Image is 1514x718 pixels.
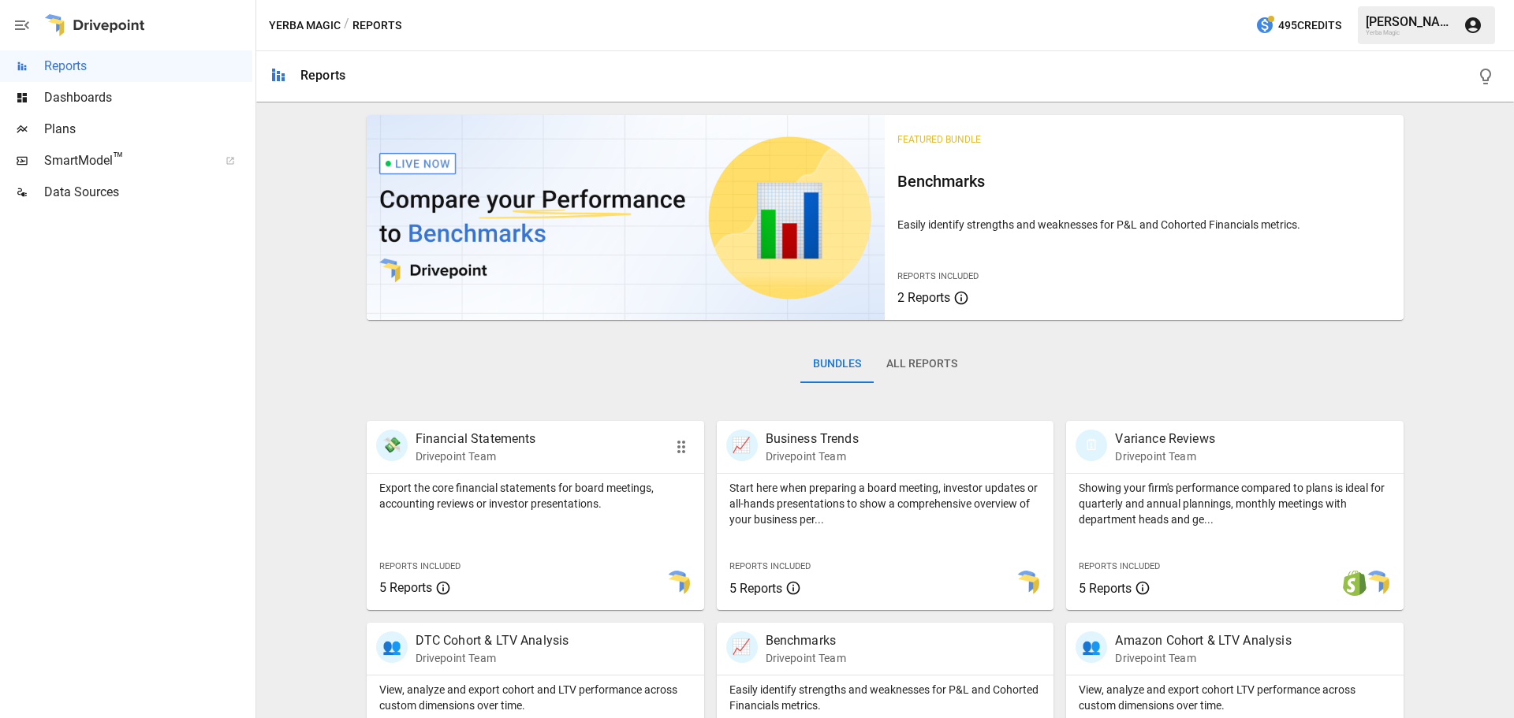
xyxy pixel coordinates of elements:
[44,151,208,170] span: SmartModel
[665,571,690,596] img: smart model
[726,631,758,663] div: 📈
[379,561,461,571] span: Reports Included
[800,345,874,383] button: Bundles
[897,217,1391,233] p: Easily identify strengths and weaknesses for P&L and Cohorted Financials metrics.
[379,580,432,595] span: 5 Reports
[1115,430,1214,448] p: Variance Reviews
[379,682,692,713] p: View, analyze and export cohort and LTV performance across custom dimensions over time.
[344,16,349,35] div: /
[416,430,536,448] p: Financial Statements
[44,120,252,139] span: Plans
[44,88,252,107] span: Dashboards
[1115,448,1214,464] p: Drivepoint Team
[874,345,970,383] button: All Reports
[1364,571,1389,596] img: smart model
[376,631,408,663] div: 👥
[766,448,859,464] p: Drivepoint Team
[1115,650,1291,666] p: Drivepoint Team
[729,480,1042,527] p: Start here when preparing a board meeting, investor updates or all-hands presentations to show a ...
[1076,430,1107,461] div: 🗓
[1079,581,1132,596] span: 5 Reports
[376,430,408,461] div: 💸
[1076,631,1107,663] div: 👥
[729,682,1042,713] p: Easily identify strengths and weaknesses for P&L and Cohorted Financials metrics.
[766,430,859,448] p: Business Trends
[729,581,782,596] span: 5 Reports
[897,290,950,305] span: 2 Reports
[897,169,1391,194] h6: Benchmarks
[1249,11,1348,40] button: 495Credits
[897,134,981,145] span: Featured Bundle
[1079,480,1391,527] p: Showing your firm's performance compared to plans is ideal for quarterly and annual plannings, mo...
[44,57,252,76] span: Reports
[416,448,536,464] p: Drivepoint Team
[729,561,811,571] span: Reports Included
[1079,561,1160,571] span: Reports Included
[726,430,758,461] div: 📈
[1014,571,1039,596] img: smart model
[113,149,124,169] span: ™
[416,650,569,666] p: Drivepoint Team
[300,68,345,83] div: Reports
[1366,29,1454,36] div: Yerba Magic
[367,115,886,320] img: video thumbnail
[1342,571,1367,596] img: shopify
[379,480,692,512] p: Export the core financial statements for board meetings, accounting reviews or investor presentat...
[1278,16,1341,35] span: 495 Credits
[269,16,341,35] button: Yerba Magic
[416,631,569,650] p: DTC Cohort & LTV Analysis
[44,183,252,202] span: Data Sources
[1115,631,1291,650] p: Amazon Cohort & LTV Analysis
[1366,14,1454,29] div: [PERSON_NAME]
[766,650,846,666] p: Drivepoint Team
[766,631,846,650] p: Benchmarks
[1079,682,1391,713] p: View, analyze and export cohort LTV performance across custom dimensions over time.
[897,271,979,281] span: Reports Included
